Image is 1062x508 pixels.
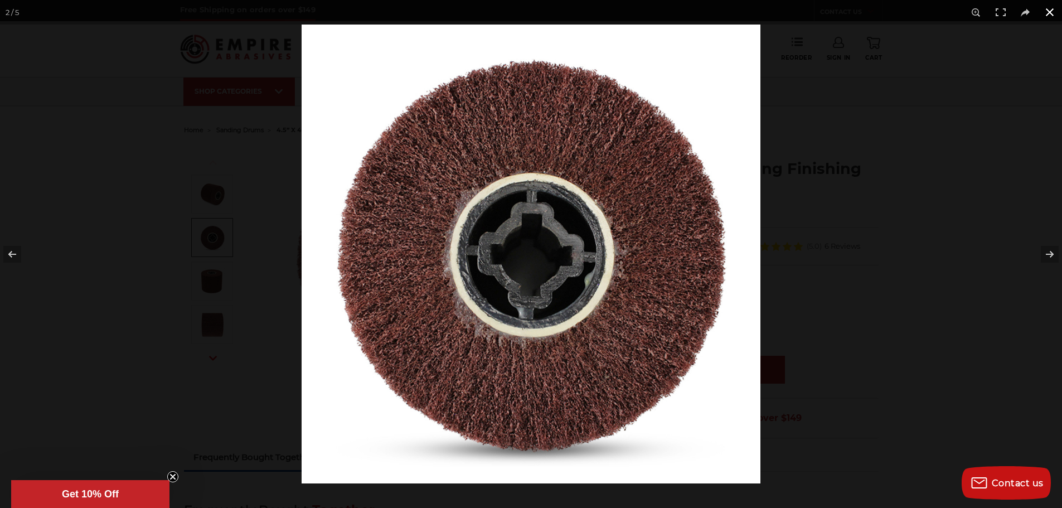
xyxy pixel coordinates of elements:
button: Contact us [962,466,1051,500]
img: 4.5_Inch_Surface_Conditioning_Finishing_Drum_-_Quad_Key_Arbor__13151.1582657885.jpg [302,25,760,483]
div: Get 10% OffClose teaser [11,480,169,508]
span: Get 10% Off [62,488,119,500]
button: Close teaser [167,471,178,482]
span: Contact us [992,478,1044,488]
button: Next (arrow right) [1023,226,1062,282]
